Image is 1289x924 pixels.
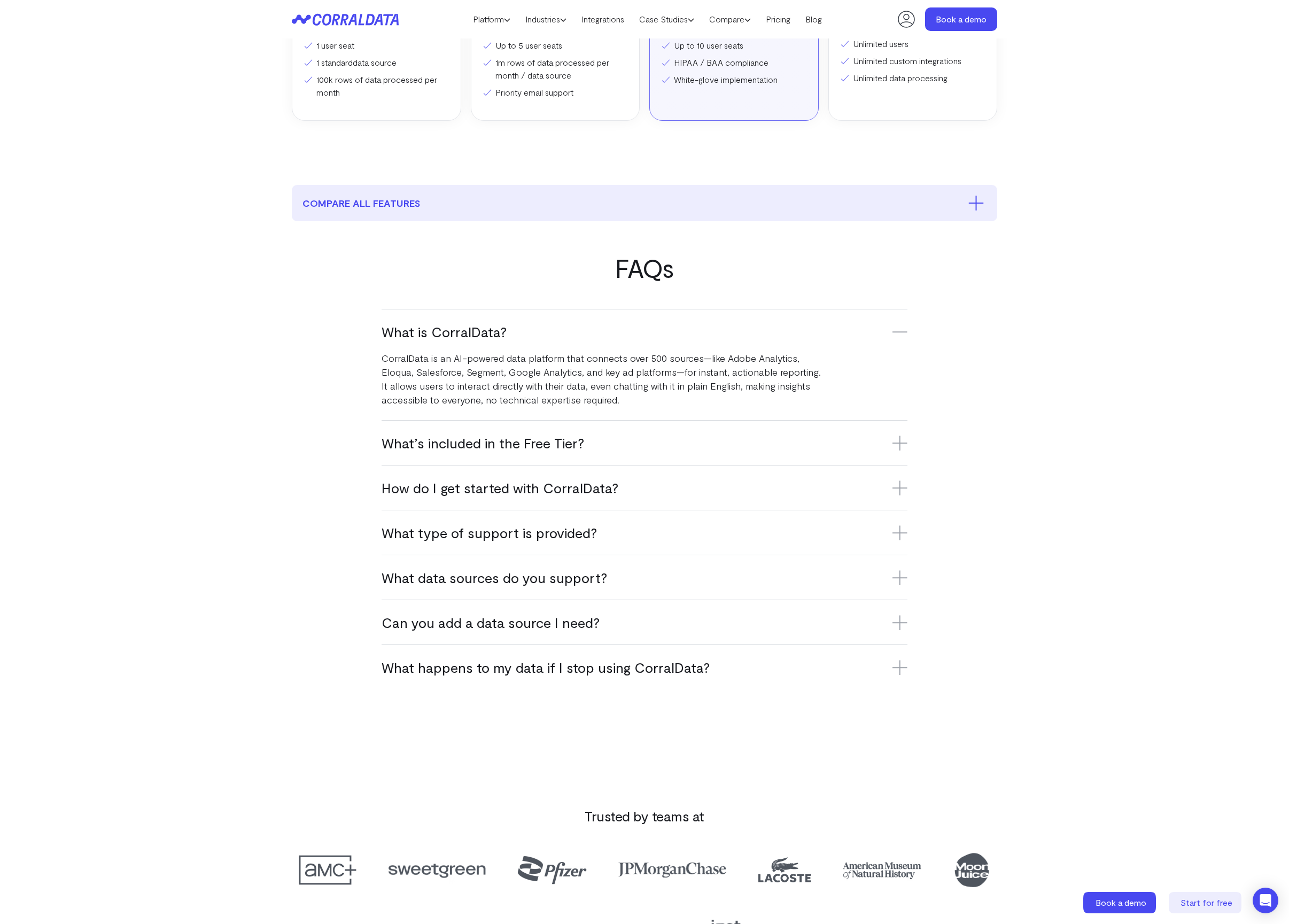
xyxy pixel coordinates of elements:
[840,37,987,50] li: Unlimited users
[382,351,822,407] p: CorralData is an AI-powered data platform that connects over 500 sources—like Adobe Analytics, El...
[1096,897,1146,907] span: Book a demo
[292,807,997,825] h3: Trusted by teams at
[840,55,987,67] li: Unlimited custom integrations
[382,434,907,452] h3: What’s included in the Free Tier?
[632,11,702,27] a: Case Studies
[382,479,907,496] h3: How do I get started with CorralData?
[518,11,574,27] a: Industries
[303,73,450,99] li: 100k rows of data processed per month
[840,72,987,84] li: Unlimited data processing
[661,39,807,52] li: Up to 10 user seats
[702,11,758,27] a: Compare
[382,614,907,631] h3: Can you add a data source I need?
[1083,892,1158,913] a: Book a demo
[482,56,629,82] li: 1m rows of data processed per month / data source
[1181,897,1232,907] span: Start for free
[661,56,807,69] li: HIPAA / BAA compliance
[482,86,629,99] li: Priority email support
[382,524,907,541] h3: What type of support is provided?
[303,56,450,69] li: 1 standard
[382,569,907,586] h3: What data sources do you support?
[798,11,829,27] a: Blog
[382,658,907,676] h3: What happens to my data if I stop using CorralData?
[303,39,450,52] li: 1 user seat
[1253,888,1278,913] div: Open Intercom Messenger
[925,7,997,31] a: Book a demo
[758,11,798,27] a: Pricing
[1169,892,1244,913] a: Start for free
[292,253,997,282] h2: FAQs
[482,39,629,52] li: Up to 5 user seats
[382,323,907,340] h3: What is CorralData?
[661,73,807,86] li: White-glove implementation
[353,57,397,67] a: data source
[574,11,632,27] a: Integrations
[292,185,997,221] button: compare all features
[465,11,518,27] a: Platform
